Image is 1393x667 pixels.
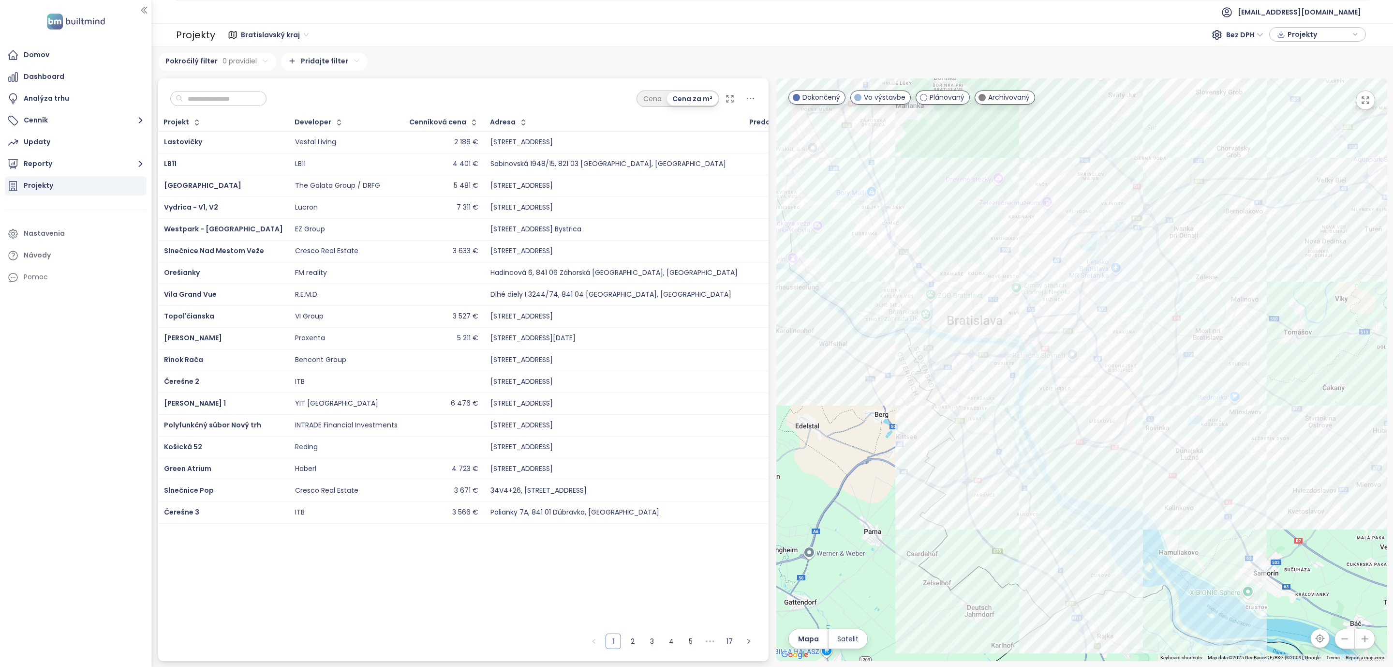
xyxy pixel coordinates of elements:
[638,92,667,106] div: Cena
[44,12,108,31] img: logo
[457,203,478,212] div: 7 311 €
[5,246,147,265] a: Návody
[295,421,398,430] div: INTRADE Financial Investments
[164,137,202,147] a: Lastovičky
[295,160,306,168] div: LB11
[490,138,553,147] div: [STREET_ADDRESS]
[164,202,218,212] span: Vydrica - V1, V2
[490,378,553,386] div: [STREET_ADDRESS]
[5,89,147,108] a: Analýza trhu
[295,225,325,234] div: EZ Group
[241,28,309,42] span: Bratislavský kraj
[490,225,581,234] div: [STREET_ADDRESS] Bystrica
[988,92,1030,103] span: Archivovaný
[295,247,358,256] div: Cresco Real Estate
[409,119,466,125] div: Cenníková cena
[490,119,516,125] div: Adresa
[295,290,319,299] div: R.E.M.D.
[490,182,553,190] div: [STREET_ADDRESS]
[164,507,199,517] a: Čerešne 3
[930,92,964,103] span: Plánovaný
[644,634,660,649] li: 3
[164,289,217,299] span: Vila Grand Vue
[591,638,597,644] span: left
[1238,0,1361,24] span: [EMAIL_ADDRESS][DOMAIN_NAME]
[664,634,679,649] li: 4
[295,119,331,125] div: Developer
[24,71,64,83] div: Dashboard
[5,111,147,130] button: Cenník
[741,634,756,649] button: right
[457,334,478,343] div: 5 211 €
[625,634,640,649] li: 2
[802,92,840,103] span: Dokončený
[490,356,553,364] div: [STREET_ADDRESS]
[295,182,380,190] div: The Galata Group / DRFG
[1160,654,1202,661] button: Keyboard shortcuts
[490,203,553,212] div: [STREET_ADDRESS]
[606,634,621,649] li: 1
[164,181,241,190] a: [GEOGRAPHIC_DATA]
[798,634,819,644] span: Mapa
[702,634,718,649] span: •••
[222,56,257,66] span: 0 pravidiel
[295,486,358,495] div: Cresco Real Estate
[295,465,316,473] div: Haberl
[163,119,189,125] div: Projekt
[295,138,336,147] div: Vestal Living
[606,634,621,649] a: 1
[490,247,553,256] div: [STREET_ADDRESS]
[164,333,222,343] a: [PERSON_NAME]
[281,53,368,71] div: Pridajte filter
[645,634,659,649] a: 3
[24,271,48,283] div: Pomoc
[1346,655,1384,660] a: Report a map error
[452,465,478,473] div: 4 723 €
[490,334,576,343] div: [STREET_ADDRESS][DATE]
[24,49,49,61] div: Domov
[164,464,211,473] a: Green Atrium
[490,160,726,168] div: Sabinovská 1948/15, 821 03 [GEOGRAPHIC_DATA], [GEOGRAPHIC_DATA]
[490,312,553,321] div: [STREET_ADDRESS]
[24,92,69,105] div: Analýza trhu
[749,119,812,125] span: Predané jednotky
[5,133,147,152] a: Updaty
[176,25,215,45] div: Projekty
[702,634,718,649] li: Nasledujúcich 5 strán
[164,377,199,386] span: Čerešne 2
[5,154,147,174] button: Reporty
[164,159,177,168] a: LB11
[5,224,147,243] a: Nastavenia
[24,227,65,240] div: Nastavenia
[664,634,679,649] a: 4
[490,399,553,408] div: [STREET_ADDRESS]
[164,224,283,234] a: Westpark - [GEOGRAPHIC_DATA]
[453,160,478,168] div: 4 401 €
[164,355,203,364] a: Rínok Rača
[295,508,305,517] div: ITB
[295,334,325,343] div: Proxenta
[5,45,147,65] a: Domov
[24,180,53,192] div: Projekty
[164,311,214,321] a: Topoľčianska
[164,268,200,277] a: Orešianky
[454,486,478,495] div: 3 671 €
[164,246,264,256] span: Slnečnice Nad Mestom Veže
[164,420,261,430] a: Polyfunkčný súbor Nový trh
[722,634,737,649] li: 17
[5,176,147,196] a: Projekty
[837,634,859,644] span: Satelit
[1274,27,1361,42] div: button
[454,182,478,190] div: 5 481 €
[683,634,698,649] a: 5
[741,634,756,649] li: Nasledujúca strana
[164,442,202,452] a: Košická 52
